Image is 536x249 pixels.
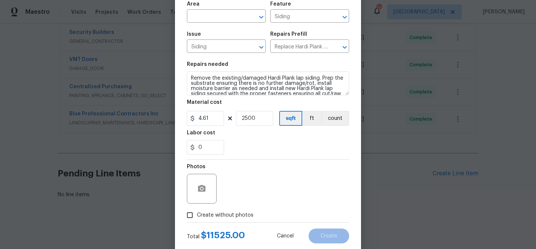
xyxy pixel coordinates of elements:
button: Open [339,42,350,52]
button: ft [302,111,321,126]
button: Cancel [265,229,306,243]
h5: Feature [270,1,291,7]
button: Open [339,12,350,22]
button: Open [256,12,267,22]
textarea: Remove the existing/damaged Hardi Plank lap siding. Prep the substrate ensuring there is no furth... [187,71,349,95]
h5: Photos [187,164,205,169]
span: $ 11525.00 [201,231,245,240]
h5: Area [187,1,200,7]
h5: Repairs needed [187,62,228,67]
button: count [321,111,349,126]
h5: Labor cost [187,130,215,135]
button: Open [256,42,267,52]
h5: Issue [187,32,201,37]
button: sqft [279,111,302,126]
span: Create [320,233,337,239]
h5: Material cost [187,100,222,105]
span: Cancel [277,233,294,239]
div: Total [187,232,245,240]
span: Create without photos [197,211,253,219]
h5: Repairs Prefill [270,32,307,37]
button: Create [309,229,349,243]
